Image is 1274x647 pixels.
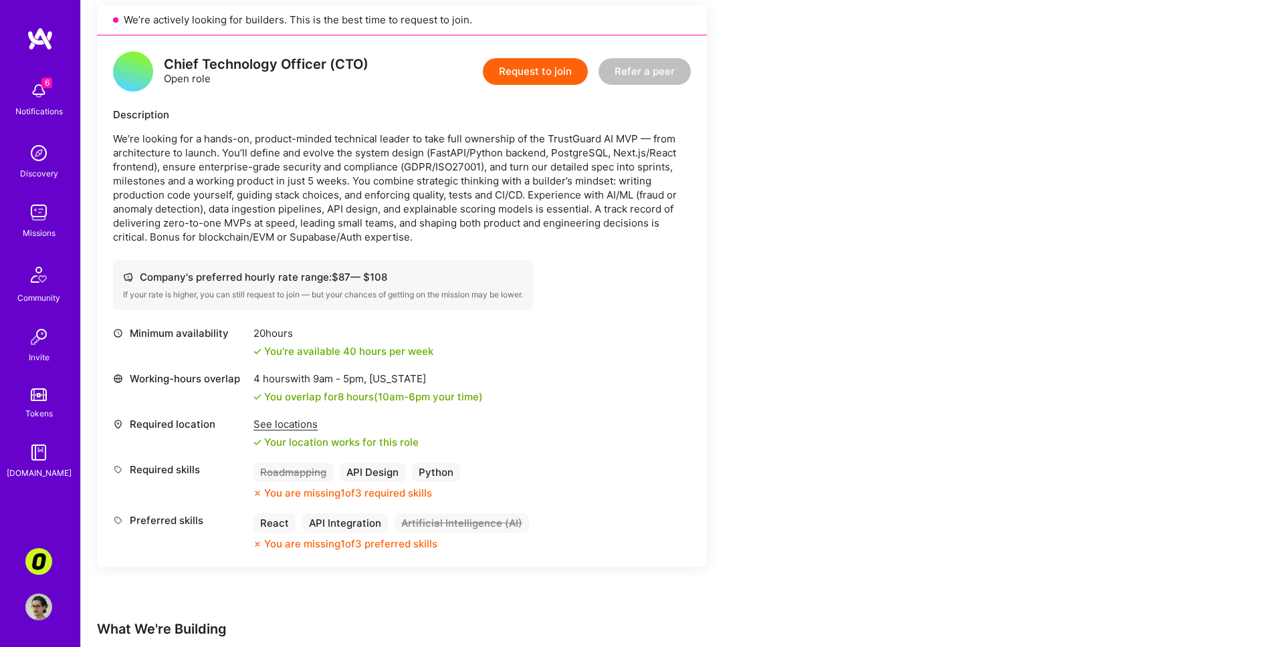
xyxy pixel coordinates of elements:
[25,140,52,166] img: discovery
[97,620,899,638] div: What We're Building
[340,463,405,482] div: API Design
[113,108,691,122] div: Description
[253,348,261,356] i: icon Check
[253,393,261,401] i: icon Check
[25,78,52,104] img: bell
[29,350,49,364] div: Invite
[253,326,433,340] div: 20 hours
[253,372,483,386] div: 4 hours with [US_STATE]
[7,466,72,480] div: [DOMAIN_NAME]
[113,513,247,527] div: Preferred skills
[97,5,707,35] div: We’re actively looking for builders. This is the best time to request to join.
[264,537,437,551] div: You are missing 1 of 3 preferred skills
[253,435,419,449] div: Your location works for this role
[15,104,63,118] div: Notifications
[395,513,529,533] div: Artificial Intelligence (AI)
[113,326,247,340] div: Minimum availability
[25,323,52,350] img: Invite
[302,513,388,533] div: API Integration
[123,289,523,300] div: If your rate is higher, you can still request to join — but your chances of getting on the missio...
[264,486,432,500] div: You are missing 1 of 3 required skills
[23,226,56,240] div: Missions
[113,417,247,431] div: Required location
[113,419,123,429] i: icon Location
[164,57,368,72] div: Chief Technology Officer (CTO)
[25,199,52,226] img: teamwork
[113,328,123,338] i: icon Clock
[113,515,123,525] i: icon Tag
[25,548,52,575] img: Corner3: Building an AI User Researcher
[22,548,56,575] a: Corner3: Building an AI User Researcher
[41,78,52,88] span: 6
[22,594,56,620] a: User Avatar
[483,58,588,85] button: Request to join
[25,406,53,420] div: Tokens
[253,513,296,533] div: React
[253,489,261,497] i: icon CloseOrange
[599,58,691,85] button: Refer a peer
[113,132,691,244] p: We’re looking for a hands-on, product-minded technical leader to take full ownership of the Trust...
[123,272,133,282] i: icon Cash
[310,372,369,385] span: 9am - 5pm ,
[253,540,261,548] i: icon CloseOrange
[253,463,333,482] div: Roadmapping
[412,463,460,482] div: Python
[20,166,58,180] div: Discovery
[253,344,433,358] div: You're available 40 hours per week
[113,465,123,475] i: icon Tag
[123,270,523,284] div: Company's preferred hourly rate range: $ 87 — $ 108
[264,390,483,404] div: You overlap for 8 hours ( your time)
[31,388,47,401] img: tokens
[113,372,247,386] div: Working-hours overlap
[164,57,368,86] div: Open role
[253,417,419,431] div: See locations
[113,374,123,384] i: icon World
[25,439,52,466] img: guide book
[113,463,247,477] div: Required skills
[253,438,261,446] i: icon Check
[378,390,430,403] span: 10am - 6pm
[27,27,54,51] img: logo
[25,594,52,620] img: User Avatar
[23,259,55,291] img: Community
[17,291,60,305] div: Community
